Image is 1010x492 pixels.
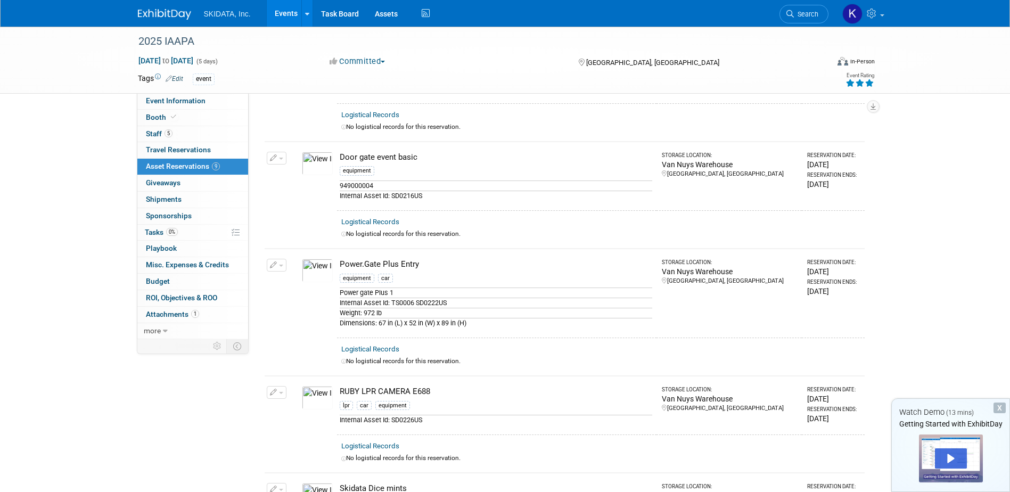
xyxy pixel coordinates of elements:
div: 949000004 [340,181,652,191]
span: Shipments [146,195,182,203]
div: In-Person [850,58,875,65]
div: 2025 IAAPA [135,32,812,51]
div: No logistical records for this reservation. [341,229,860,239]
span: Budget [146,277,170,285]
div: [GEOGRAPHIC_DATA], [GEOGRAPHIC_DATA] [662,277,798,285]
a: Playbook [137,241,248,257]
span: (13 mins) [946,409,974,416]
div: [DATE] [807,266,860,277]
a: Travel Reservations [137,142,248,158]
div: Reservation Ends: [807,278,860,286]
a: Attachments1 [137,307,248,323]
img: View Images [302,386,333,409]
div: [DATE] [807,413,860,424]
a: Event Information [137,93,248,109]
a: Sponsorships [137,208,248,224]
span: Playbook [146,244,177,252]
a: Logistical Records [341,111,399,119]
a: Logistical Records [341,218,399,226]
div: equipment [340,166,374,176]
div: Dismiss [993,403,1006,413]
span: 0% [166,228,178,236]
span: Giveaways [146,178,180,187]
img: ExhibitDay [138,9,191,20]
div: Van Nuys Warehouse [662,159,798,170]
span: [DATE] [DATE] [138,56,194,65]
a: Asset Reservations9 [137,159,248,175]
a: Logistical Records [341,442,399,450]
span: more [144,326,161,335]
a: Tasks0% [137,225,248,241]
div: [GEOGRAPHIC_DATA], [GEOGRAPHIC_DATA] [662,170,798,178]
td: Personalize Event Tab Strip [208,339,227,353]
a: Booth [137,110,248,126]
div: [DATE] [807,393,860,404]
div: Power.Gate Plus Entry [340,259,652,270]
span: Tasks [145,228,178,236]
a: ROI, Objectives & ROO [137,290,248,306]
img: View Images [302,152,333,175]
a: Budget [137,274,248,290]
div: Storage Location: [662,259,798,266]
div: [GEOGRAPHIC_DATA], [GEOGRAPHIC_DATA] [662,404,798,413]
a: Misc. Expenses & Credits [137,257,248,273]
div: Internal Asset Id: SD0226US [340,415,652,425]
a: more [137,323,248,339]
span: Event Information [146,96,206,105]
img: Kim Masoner [842,4,863,24]
span: (5 days) [195,58,218,65]
span: Search [794,10,818,18]
span: Booth [146,113,178,121]
div: lpr [340,401,353,411]
span: to [161,56,171,65]
div: Getting Started with ExhibitDay [892,419,1009,429]
a: Search [779,5,828,23]
a: Logistical Records [341,345,399,353]
button: Committed [326,56,389,67]
div: equipment [340,274,374,283]
a: Shipments [137,192,248,208]
div: Door gate event basic [340,152,652,163]
div: No logistical records for this reservation. [341,122,860,132]
div: [DATE] [807,179,860,190]
div: Storage Location: [662,483,798,490]
div: Van Nuys Warehouse [662,266,798,277]
div: Van Nuys Warehouse [662,393,798,404]
div: Internal Asset Id: TS0006 SD0222US [340,298,652,308]
a: Giveaways [137,175,248,191]
div: Play [935,448,967,469]
div: Reservation Ends: [807,171,860,179]
span: 9 [212,162,220,170]
div: Dimensions: 67 in (L) x 52 in (W) x 89 in (H) [340,318,652,328]
div: No logistical records for this reservation. [341,454,860,463]
span: Sponsorships [146,211,192,220]
div: No logistical records for this reservation. [341,357,860,366]
div: Weight: 972 lb [340,308,652,318]
div: Storage Location: [662,386,798,393]
div: Power gate Plus 1 [340,288,652,298]
div: Reservation Date: [807,386,860,393]
div: Event Format [766,55,875,71]
a: Staff5 [137,126,248,142]
div: car [378,274,393,283]
div: [DATE] [807,286,860,297]
span: Travel Reservations [146,145,211,154]
span: Misc. Expenses & Credits [146,260,229,269]
div: event [193,73,215,85]
div: Reservation Date: [807,152,860,159]
td: Tags [138,73,183,85]
img: Format-Inperson.png [837,57,848,65]
img: View Images [302,259,333,282]
span: Asset Reservations [146,162,220,170]
a: Edit [166,75,183,83]
div: [DATE] [807,159,860,170]
div: Reservation Date: [807,259,860,266]
span: 5 [165,129,173,137]
div: Storage Location: [662,152,798,159]
div: Reservation Ends: [807,406,860,413]
span: SKIDATA, Inc. [204,10,251,18]
div: Event Rating [845,73,874,78]
span: 1 [191,310,199,318]
div: Internal Asset Id: SD0216US [340,191,652,201]
i: Booth reservation complete [171,114,176,120]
